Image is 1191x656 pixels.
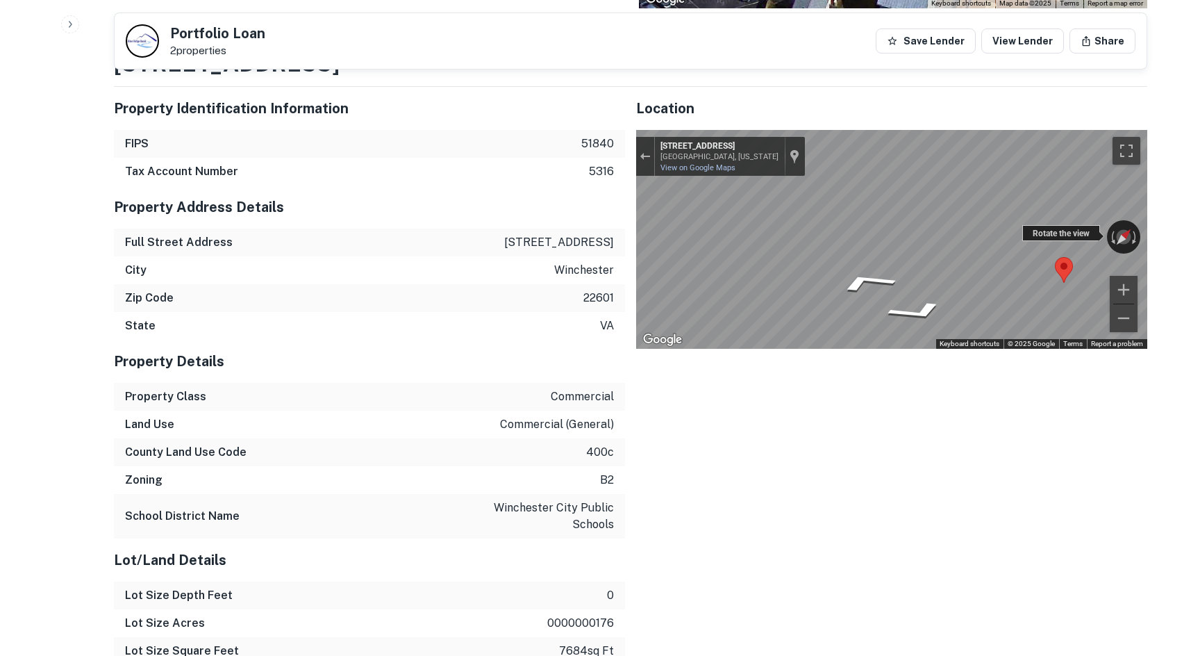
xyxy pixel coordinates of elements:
[114,351,625,372] h5: Property Details
[1107,220,1117,254] button: Rotate counterclockwise
[125,136,149,152] h6: FIPS
[814,266,917,297] path: Go West, Woodland Ave
[114,197,625,218] h5: Property Address Details
[114,31,1147,86] div: Property1of2[STREET_ADDRESS]
[636,147,654,165] button: Exit the Street View
[125,388,206,405] h6: Property Class
[581,136,614,152] p: 51840
[547,615,614,632] p: 0000000176
[125,615,205,632] h6: Lot Size Acres
[660,163,735,172] a: View on Google Maps
[1110,304,1138,332] button: Zoom out
[551,388,614,405] p: commercial
[1110,276,1138,304] button: Zoom in
[125,508,240,525] h6: School District Name
[125,444,247,461] h6: County Land Use Code
[1063,340,1083,347] a: Terms
[489,500,614,533] p: winchester city public schools
[1069,28,1135,54] button: Share
[981,28,1064,54] a: View Lender
[1122,500,1191,567] iframe: Chat Widget
[1008,340,1055,347] span: © 2025 Google
[170,26,265,40] h5: Portfolio Loan
[1107,220,1140,254] button: Reset the view
[660,141,778,152] div: [STREET_ADDRESS]
[125,163,238,180] h6: Tax Account Number
[1131,220,1140,254] button: Rotate clockwise
[125,262,147,279] h6: City
[125,318,156,334] h6: State
[1091,340,1143,347] a: Report a problem
[607,587,614,604] p: 0
[170,44,265,57] p: 2 properties
[636,130,1147,350] div: Map
[125,234,233,251] h6: Full Street Address
[589,163,614,180] p: 5316
[640,331,685,349] a: Open this area in Google Maps (opens a new window)
[125,472,163,489] h6: Zoning
[114,550,625,571] h5: Lot/Land Details
[114,98,625,119] h5: Property Identification Information
[125,290,174,306] h6: Zip Code
[876,28,976,54] button: Save Lender
[583,290,614,306] p: 22601
[790,149,799,164] a: Show location on map
[940,339,999,349] button: Keyboard shortcuts
[125,416,174,433] h6: Land Use
[586,444,614,461] p: 400c
[636,130,1147,350] div: Street View
[500,416,614,433] p: commercial (general)
[1022,225,1100,241] div: Rotate the view
[554,262,614,279] p: winchester
[636,98,1147,119] h5: Location
[865,296,969,327] path: Go East, Woodland Ave
[1113,137,1140,165] button: Toggle fullscreen view
[660,152,778,161] div: [GEOGRAPHIC_DATA], [US_STATE]
[640,331,685,349] img: Google
[504,234,614,251] p: [STREET_ADDRESS]
[600,472,614,489] p: b2
[600,318,614,334] p: va
[125,587,233,604] h6: Lot Size Depth Feet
